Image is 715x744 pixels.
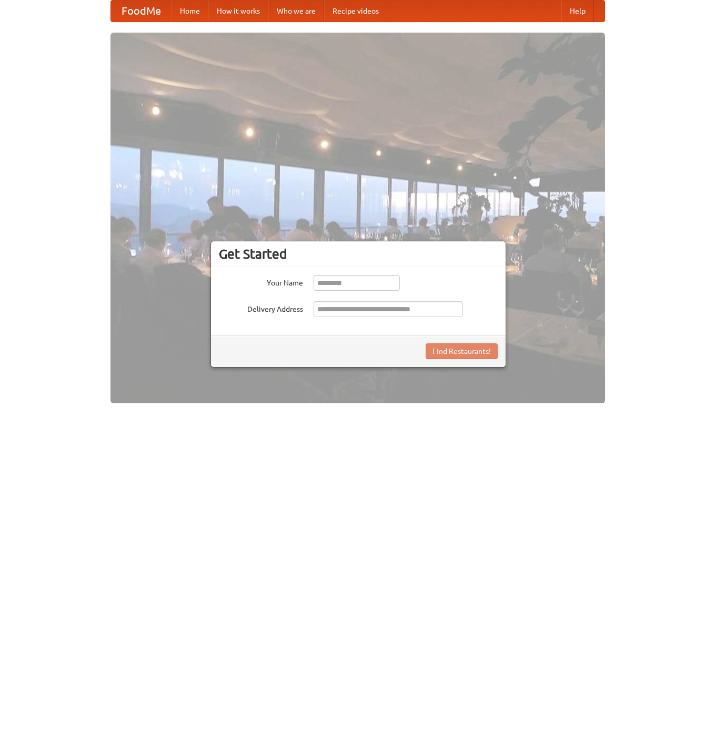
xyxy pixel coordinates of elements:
[268,1,324,22] a: Who we are
[219,301,303,314] label: Delivery Address
[172,1,208,22] a: Home
[208,1,268,22] a: How it works
[111,1,172,22] a: FoodMe
[561,1,594,22] a: Help
[324,1,387,22] a: Recipe videos
[219,275,303,288] label: Your Name
[426,343,498,359] button: Find Restaurants!
[219,246,498,262] h3: Get Started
